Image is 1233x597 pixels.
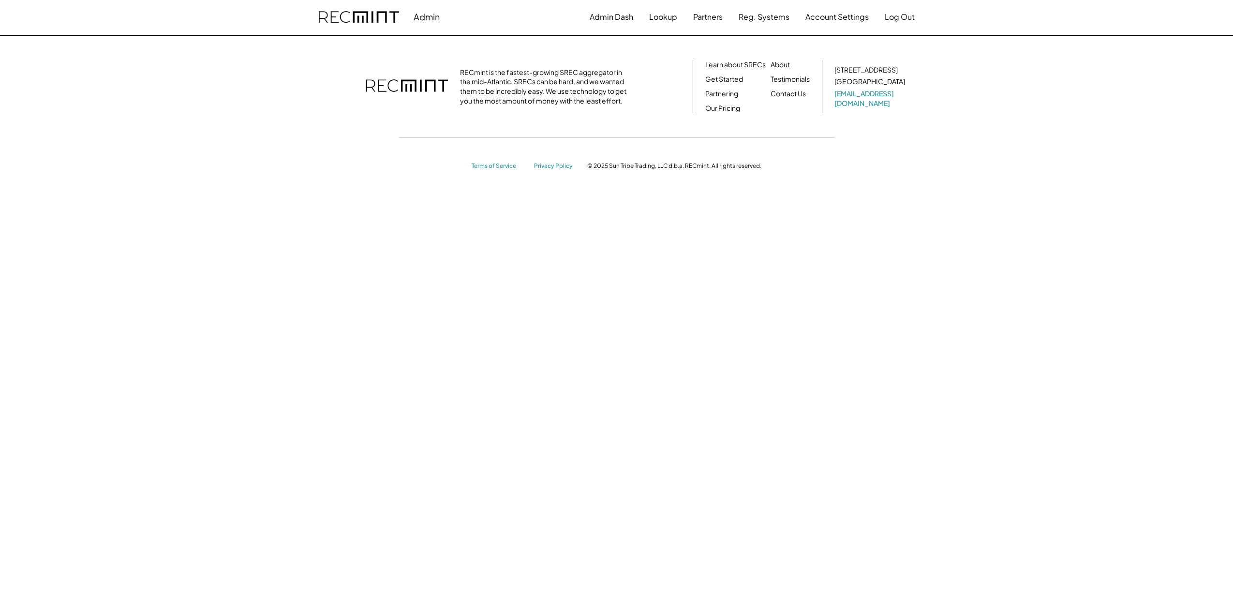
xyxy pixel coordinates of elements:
[534,162,578,170] a: Privacy Policy
[587,162,761,170] div: © 2025 Sun Tribe Trading, LLC d.b.a. RECmint. All rights reserved.
[834,65,898,75] div: [STREET_ADDRESS]
[460,68,632,105] div: RECmint is the fastest-growing SREC aggregator in the mid-Atlantic. SRECs can be hard, and we wan...
[834,77,905,87] div: [GEOGRAPHIC_DATA]
[771,75,810,84] a: Testimonials
[705,104,740,113] a: Our Pricing
[472,162,525,170] a: Terms of Service
[771,60,790,70] a: About
[705,89,738,99] a: Partnering
[739,7,789,27] button: Reg. Systems
[649,7,677,27] button: Lookup
[885,7,915,27] button: Log Out
[414,11,440,22] div: Admin
[319,11,399,23] img: recmint-logotype%403x.png
[705,75,743,84] a: Get Started
[771,89,806,99] a: Contact Us
[805,7,869,27] button: Account Settings
[834,89,907,108] a: [EMAIL_ADDRESS][DOMAIN_NAME]
[705,60,766,70] a: Learn about SRECs
[693,7,723,27] button: Partners
[366,70,448,104] img: recmint-logotype%403x.png
[590,7,633,27] button: Admin Dash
